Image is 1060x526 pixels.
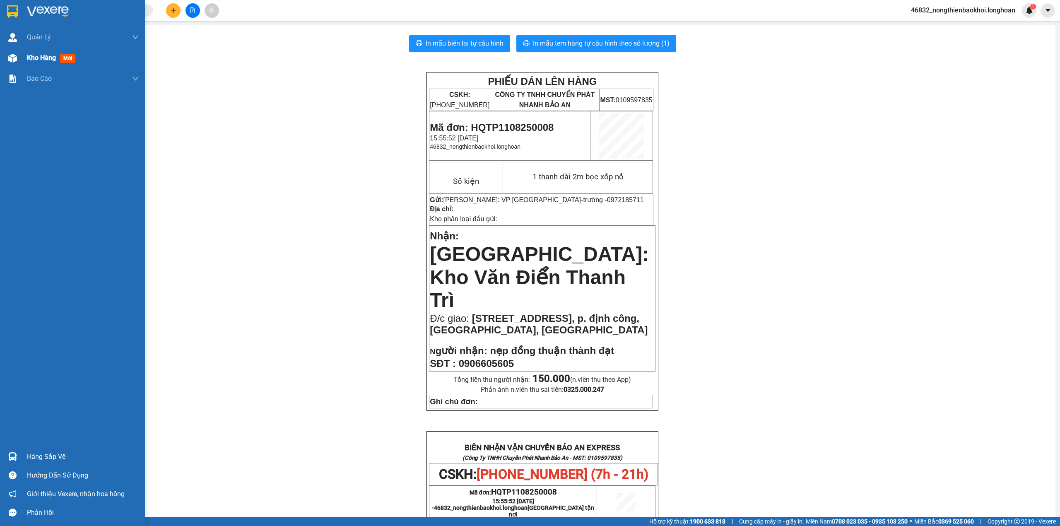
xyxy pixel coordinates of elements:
span: Nhận: [430,230,459,241]
strong: Gửi: [430,196,443,203]
strong: (Công Ty TNHH Chuyển Phát Nhanh Bảo An - MST: 0109597835) [463,455,622,461]
span: Giới thiệu Vexere, nhận hoa hồng [27,489,125,499]
span: 46832_nongthienbaokhoi.longhoan [434,504,594,518]
sup: 1 [1030,4,1036,10]
img: warehouse-icon [8,33,17,42]
span: Báo cáo [27,73,52,84]
span: Miền Bắc [914,517,974,526]
span: Phản ánh n.viên thu sai tiền: [481,386,604,393]
span: plus [171,7,176,13]
span: - [581,196,644,203]
strong: 0325.000.247 [564,386,604,393]
strong: Ghi chú đơn: [430,397,478,406]
span: Mã đơn: HQTP1108250008 [3,44,127,55]
span: CÔNG TY TNHH CHUYỂN PHÁT NHANH BẢO AN [495,91,595,109]
span: question-circle [9,471,17,479]
span: ⚪️ [910,520,912,523]
span: [PERSON_NAME]: VP [GEOGRAPHIC_DATA] [443,196,581,203]
button: file-add [185,3,200,18]
button: caret-down [1041,3,1055,18]
span: 46832_nongthienbaokhoi.longhoan [430,143,520,150]
span: CSKH: [439,466,648,482]
span: 15:55:52 [DATE] [430,135,478,142]
span: trường - [583,196,643,203]
span: In mẫu biên lai tự cấu hình [426,38,503,48]
strong: MST: [600,97,615,104]
strong: 1900 633 818 [690,518,725,525]
img: logo-vxr [7,5,18,18]
img: icon-new-feature [1026,7,1033,14]
span: down [132,75,139,82]
strong: CSKH: [23,18,44,25]
span: printer [416,40,422,48]
button: printerIn mẫu biên lai tự cấu hình [409,35,510,52]
strong: BIÊN NHẬN VẬN CHUYỂN BẢO AN EXPRESS [465,443,620,452]
strong: PHIẾU DÁN LÊN HÀNG [488,76,597,87]
button: plus [166,3,181,18]
span: [PHONE_NUMBER] [3,18,63,32]
span: Mã đơn: [470,489,557,496]
span: | [980,517,981,526]
strong: PHIẾU DÁN LÊN HÀNG [58,4,167,15]
span: Cung cấp máy in - giấy in: [739,517,804,526]
span: (n.viên thu theo App) [532,376,631,384]
span: Số kiện [453,177,479,186]
strong: 0708 023 035 - 0935 103 250 [832,518,908,525]
span: message [9,509,17,516]
img: warehouse-icon [8,452,17,461]
span: nẹp đồng thuận thành đạt [490,345,614,356]
span: [GEOGRAPHIC_DATA] tận nơi [509,504,595,518]
span: file-add [190,7,195,13]
strong: Địa chỉ: [430,205,453,212]
span: Đ/c giao: [430,313,472,324]
span: down [132,34,139,41]
div: Hướng dẫn sử dụng [27,469,139,482]
span: [PHONE_NUMBER] (7h - 21h) [477,466,648,482]
strong: 0369 525 060 [938,518,974,525]
strong: SĐT : [430,358,456,369]
span: Quản Lý [27,32,51,42]
span: [PHONE_NUMBER] [430,91,489,109]
button: aim [205,3,219,18]
span: In mẫu tem hàng tự cấu hình theo số lượng (1) [533,38,670,48]
span: 0906605605 [459,358,514,369]
span: aim [209,7,214,13]
span: printer [523,40,530,48]
strong: N [430,347,487,356]
div: Hàng sắp về [27,451,139,463]
span: 15:55:52 [DATE] [3,57,52,64]
span: 0109597835 [600,97,652,104]
span: Kho hàng [27,54,56,62]
span: 15:55:52 [DATE] - [432,498,594,518]
div: Phản hồi [27,507,139,519]
span: mới [60,54,75,63]
img: solution-icon [8,75,17,83]
span: 46832_nongthienbaokhoi.longhoan [904,5,1022,15]
span: HQTP1108250008 [491,487,557,497]
span: 0972185711 [607,196,644,203]
span: Hỗ trợ kỹ thuật: [649,517,725,526]
span: 1 [1031,4,1034,10]
span: [STREET_ADDRESS], p. định công, [GEOGRAPHIC_DATA], [GEOGRAPHIC_DATA] [430,313,648,335]
span: CÔNG TY TNHH CHUYỂN PHÁT NHANH BẢO AN [65,18,165,33]
span: [GEOGRAPHIC_DATA]: Kho Văn Điển Thanh Trì [430,243,649,311]
span: gười nhận: [436,345,487,356]
span: | [732,517,733,526]
span: 1 thanh dài 2m bọc xốp nổ [532,172,624,181]
span: Mã đơn: HQTP1108250008 [430,122,554,133]
span: Kho phân loại đầu gửi: [430,215,497,222]
span: caret-down [1044,7,1052,14]
span: Tổng tiền thu người nhận: [454,376,631,384]
span: notification [9,490,17,498]
span: Miền Nam [806,517,908,526]
button: printerIn mẫu tem hàng tự cấu hình theo số lượng (1) [516,35,676,52]
strong: 150.000 [532,373,570,384]
strong: CSKH: [449,91,470,98]
img: warehouse-icon [8,54,17,63]
span: copyright [1014,519,1020,524]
